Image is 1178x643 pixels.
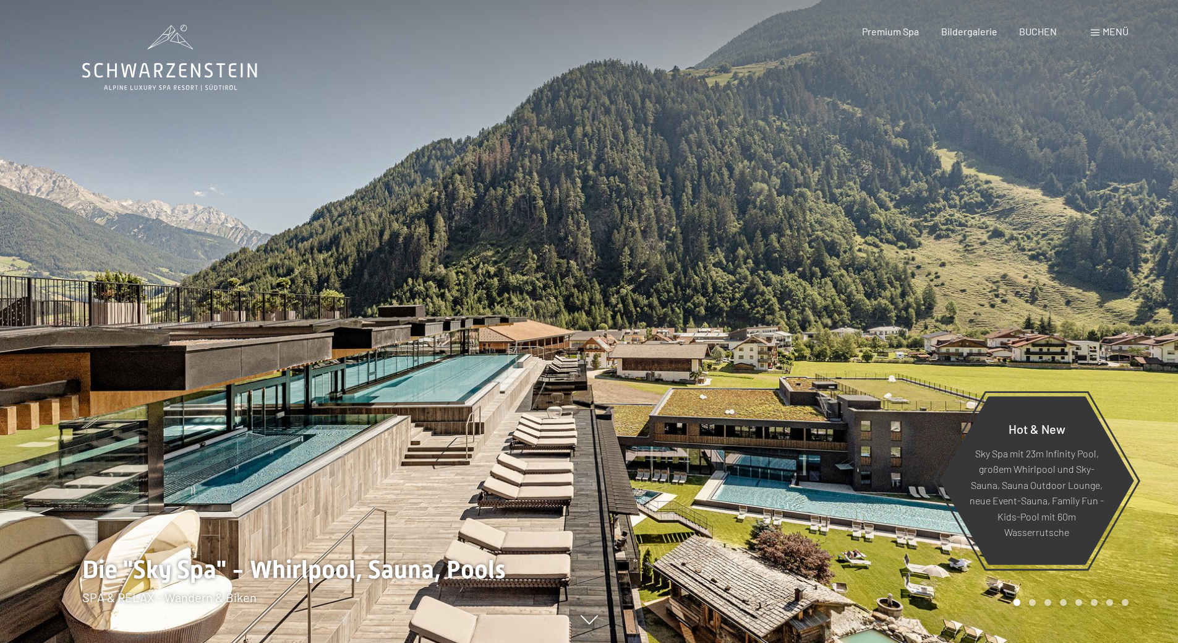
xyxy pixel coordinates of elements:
div: Carousel Page 5 [1075,599,1082,606]
span: Menü [1103,25,1129,37]
div: Carousel Page 6 [1091,599,1098,606]
a: Hot & New Sky Spa mit 23m Infinity Pool, großem Whirlpool und Sky-Sauna, Sauna Outdoor Lounge, ne... [939,395,1135,566]
a: Bildergalerie [941,25,997,37]
a: Premium Spa [862,25,919,37]
div: Carousel Page 1 (Current Slide) [1014,599,1020,606]
span: Hot & New [1009,421,1065,436]
a: BUCHEN [1019,25,1057,37]
div: Carousel Page 4 [1060,599,1067,606]
p: Sky Spa mit 23m Infinity Pool, großem Whirlpool und Sky-Sauna, Sauna Outdoor Lounge, neue Event-S... [970,445,1104,540]
div: Carousel Page 3 [1044,599,1051,606]
div: Carousel Page 8 [1122,599,1129,606]
div: Carousel Page 7 [1106,599,1113,606]
div: Carousel Page 2 [1029,599,1036,606]
div: Carousel Pagination [1009,599,1129,606]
